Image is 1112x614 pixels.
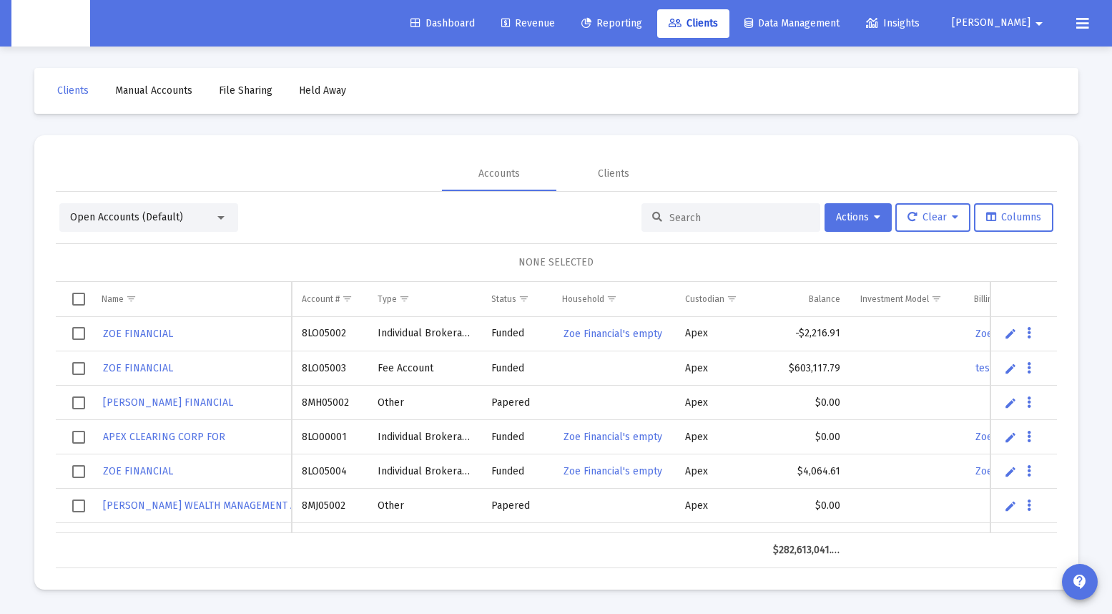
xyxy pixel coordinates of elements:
a: Held Away [287,77,358,105]
td: 8LO05002 [292,317,368,351]
a: test [974,358,995,379]
td: Other [368,489,481,523]
span: Actions [836,211,880,223]
span: Revenue [501,17,555,29]
div: NONE SELECTED [67,255,1045,270]
a: Insights [855,9,931,38]
td: 8MJ05004 [292,523,368,557]
a: APEX CLEARING CORP FOR [102,427,227,447]
td: Column Custodian [675,282,762,316]
span: APEX CLEARING CORP FOR [103,431,225,443]
span: Show filter options for column 'Investment Model' [931,293,942,304]
span: [PERSON_NAME] WEALTH MANAGEMENT AND [103,500,310,512]
div: Household [562,293,604,305]
div: Account # [302,293,340,305]
span: Show filter options for column 'Type' [399,293,410,304]
td: Apex [675,386,762,420]
a: Zoe Financial's Household [974,323,1096,344]
span: Clients [57,84,89,97]
td: Fee Account [368,351,481,386]
div: Select row [72,362,85,375]
td: 8MJ05002 [292,489,368,523]
td: Column Status [481,282,552,316]
span: Zoe Financial's empty [564,465,662,477]
td: Individual Brokerage [368,317,481,351]
td: Apex [675,454,762,489]
td: Apex [675,489,762,523]
a: Reporting [570,9,654,38]
div: Balance [809,293,840,305]
div: Funded [491,464,542,479]
td: Column Balance [763,282,850,316]
td: -$2,216.91 [763,317,850,351]
div: Select row [72,500,85,512]
td: 8LO00001 [292,420,368,454]
a: Edit [1004,500,1017,512]
td: Column Billing Group [964,282,1108,316]
a: [PERSON_NAME] WEALTH MANAGEMENT AND [102,495,311,516]
a: Zoe Financial's Household [974,461,1096,482]
a: Edit [1004,327,1017,340]
td: Column Investment Model [850,282,964,316]
div: Data grid [56,282,1057,568]
td: Column Account # [292,282,368,316]
button: [PERSON_NAME] [935,9,1065,37]
a: Clients [657,9,729,38]
span: Held Away [299,84,346,97]
span: Dashboard [410,17,475,29]
a: Clients [46,77,100,105]
img: Dashboard [22,9,79,38]
td: Individual Brokerage [368,454,481,489]
td: 8LO05003 [292,351,368,386]
div: $282,613,041.58 [773,543,840,557]
td: $0.00 [763,386,850,420]
a: Zoe Financial's empty [562,461,664,482]
td: Column Type [368,282,481,316]
td: Column Household [552,282,676,316]
td: Apex [675,351,762,386]
td: $0.00 [763,420,850,454]
td: Column Name [92,282,292,316]
td: Apex [675,523,762,557]
div: Select row [72,396,85,409]
mat-icon: contact_support [1071,573,1088,590]
div: Select row [72,327,85,340]
a: Data Management [733,9,851,38]
span: Insights [866,17,920,29]
div: Funded [491,326,542,341]
span: [PERSON_NAME] FINANCIAL [103,396,233,409]
span: Zoe Financial's Household [975,328,1094,340]
a: ZOE FINANCIAL [102,323,174,344]
div: Select all [72,293,85,306]
div: Clients [598,167,629,181]
span: Data Management [744,17,840,29]
td: $0.00 [763,523,850,557]
span: Clear [907,211,958,223]
span: Manual Accounts [115,84,192,97]
td: Other [368,523,481,557]
mat-icon: arrow_drop_down [1030,9,1048,38]
a: Edit [1004,362,1017,375]
div: Investment Model [860,293,929,305]
span: Show filter options for column 'Status' [518,293,529,304]
span: File Sharing [219,84,272,97]
button: Columns [974,203,1053,232]
a: ZOE FINANCIAL [102,461,174,482]
span: Open Accounts (Default) [70,211,183,223]
button: Actions [825,203,892,232]
span: Clients [669,17,718,29]
a: Dashboard [399,9,486,38]
span: test [975,362,993,374]
a: Manual Accounts [104,77,204,105]
a: Edit [1004,431,1017,444]
div: Funded [491,430,542,444]
div: Select row [72,431,85,444]
div: Papered [491,396,542,410]
span: Reporting [581,17,642,29]
span: ZOE FINANCIAL [103,362,173,374]
span: Zoe Financial's Household [975,465,1094,477]
button: Clear [895,203,970,232]
td: $4,064.61 [763,454,850,489]
span: Zoe Financial's Household [975,431,1094,443]
span: ZOE FINANCIAL [103,328,173,340]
